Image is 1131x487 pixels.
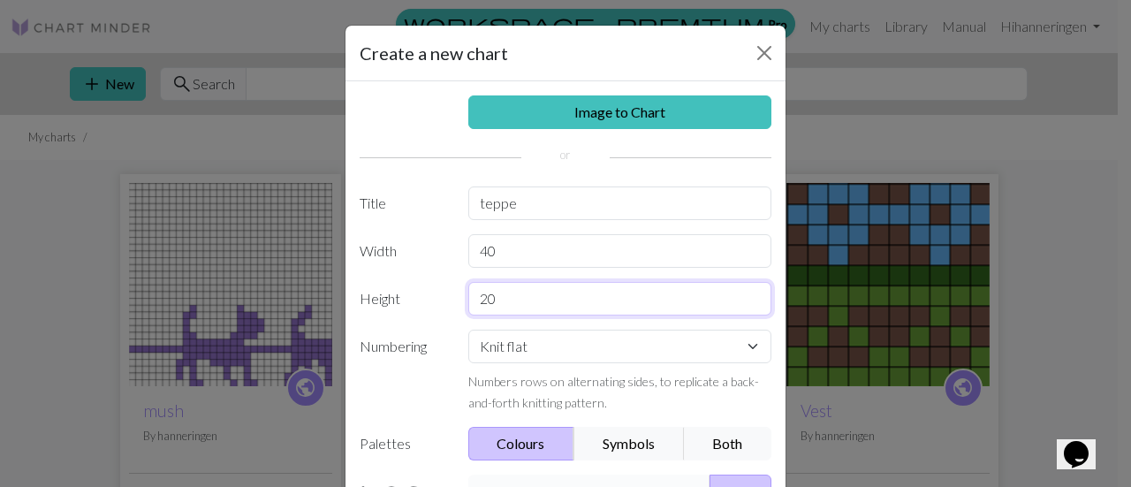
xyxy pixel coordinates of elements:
iframe: chat widget [1057,416,1113,469]
label: Width [349,234,458,268]
button: Symbols [573,427,685,460]
label: Palettes [349,427,458,460]
button: Both [684,427,772,460]
label: Numbering [349,330,458,413]
button: Colours [468,427,575,460]
label: Height [349,282,458,316]
h5: Create a new chart [360,40,508,66]
button: Close [750,39,778,67]
a: Image to Chart [468,95,772,129]
label: Title [349,186,458,220]
small: Numbers rows on alternating sides, to replicate a back-and-forth knitting pattern. [468,374,759,410]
